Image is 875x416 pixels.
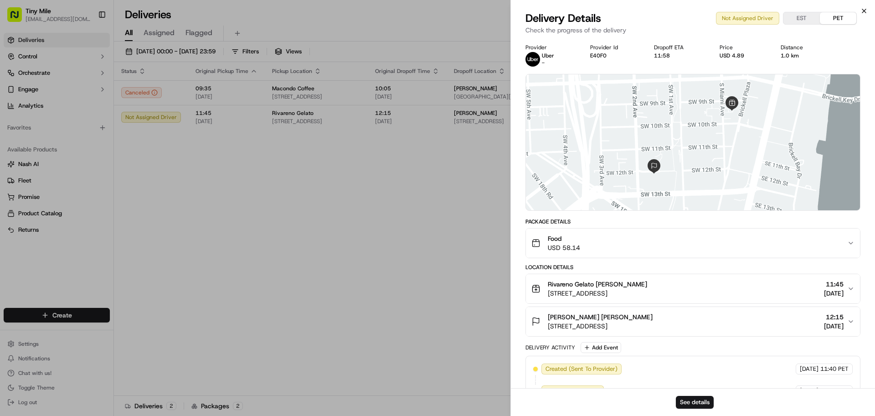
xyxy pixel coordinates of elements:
span: Not Assigned Driver [546,387,600,395]
a: Powered byPylon [64,154,110,161]
button: EST [783,12,820,24]
img: Nash [9,9,27,27]
span: API Documentation [86,132,146,141]
button: Add Event [581,342,621,353]
button: E40F0 [590,52,607,59]
span: USD 58.14 [548,243,580,252]
input: Got a question? Start typing here... [24,59,164,68]
span: 11:40 PET [820,365,849,373]
span: [DATE] [800,387,818,395]
div: 📗 [9,133,16,140]
span: Created (Sent To Provider) [546,365,618,373]
div: 💻 [77,133,84,140]
span: [DATE] [824,289,844,298]
p: Welcome 👋 [9,36,166,51]
img: uber-new-logo.jpeg [525,52,540,67]
span: Knowledge Base [18,132,70,141]
p: Uber [542,52,554,59]
div: USD 4.89 [720,52,766,59]
div: Location Details [525,264,860,271]
div: Dropoff ETA [654,44,705,51]
span: [STREET_ADDRESS] [548,322,653,331]
div: Price [720,44,766,51]
span: Delivery Details [525,11,601,26]
button: [PERSON_NAME] [PERSON_NAME][STREET_ADDRESS]12:15[DATE] [526,307,860,336]
div: Provider [525,44,576,51]
span: Rivareno Gelato [PERSON_NAME] [548,280,647,289]
span: Pylon [91,155,110,161]
button: See details [676,396,714,409]
a: 📗Knowledge Base [5,129,73,145]
span: [PERSON_NAME] [PERSON_NAME] [548,312,653,322]
p: Check the progress of the delivery [525,26,860,35]
span: [DATE] [824,322,844,331]
div: 1.0 km [781,52,824,59]
span: [STREET_ADDRESS] [548,289,647,298]
span: 11:45 [824,280,844,289]
a: 💻API Documentation [73,129,150,145]
div: Package Details [525,218,860,225]
span: [DATE] [800,365,818,373]
span: - [542,59,545,67]
button: PET [820,12,856,24]
div: Provider Id [590,44,639,51]
div: Distance [781,44,824,51]
div: 11:58 [654,52,705,59]
span: Food [548,234,580,243]
img: 1736555255976-a54dd68f-1ca7-489b-9aae-adbdc363a1c4 [9,87,26,104]
button: FoodUSD 58.14 [526,229,860,258]
button: Start new chat [155,90,166,101]
div: Delivery Activity [525,344,575,351]
div: We're available if you need us! [31,96,115,104]
span: 11:40 PET [820,387,849,395]
span: 12:15 [824,312,844,322]
div: Start new chat [31,87,149,96]
button: Rivareno Gelato [PERSON_NAME][STREET_ADDRESS]11:45[DATE] [526,274,860,303]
